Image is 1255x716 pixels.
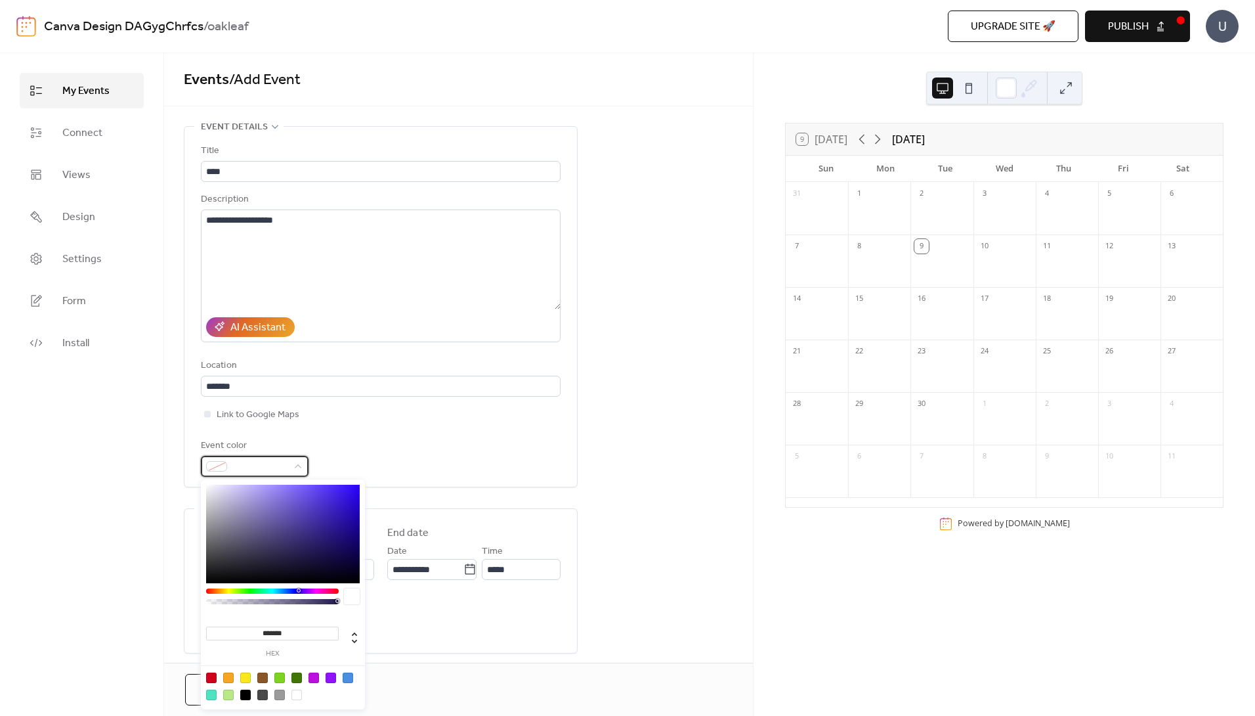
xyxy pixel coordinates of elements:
div: Description [201,192,558,208]
div: #9013FE [326,673,336,683]
div: U [1206,10,1239,43]
div: 28 [790,397,804,411]
div: Tue [915,156,975,182]
div: AI Assistant [230,320,286,336]
div: 13 [1164,239,1179,254]
div: Location [201,358,558,374]
div: End date [387,526,429,541]
div: Event color [201,438,306,454]
a: Canva Design DAGygChrfcs [44,14,203,39]
div: Mon [856,156,916,182]
div: 7 [914,449,929,464]
div: #D0021B [206,673,217,683]
div: 31 [790,187,804,201]
div: Powered by [958,518,1070,529]
span: My Events [62,83,110,99]
div: #7ED321 [274,673,285,683]
span: Date [387,544,407,560]
div: 11 [1040,239,1054,254]
div: Wed [975,156,1034,182]
span: Link to Google Maps [217,407,299,423]
span: / Add Event [229,66,301,95]
div: 16 [914,292,929,306]
div: #4A4A4A [257,690,268,700]
div: 17 [977,292,992,306]
a: Views [20,157,144,192]
a: Settings [20,241,144,277]
div: 4 [1040,187,1054,201]
a: Events [184,66,229,95]
div: #417505 [291,673,302,683]
div: 5 [790,449,804,464]
div: 19 [1102,292,1117,306]
div: 8 [852,239,866,254]
div: [DATE] [892,131,925,147]
div: 20 [1164,292,1179,306]
div: 10 [1102,449,1117,464]
div: #B8E986 [223,690,234,700]
div: 3 [1102,397,1117,411]
div: 9 [1040,449,1054,464]
div: 2 [914,187,929,201]
div: #F5A623 [223,673,234,683]
div: Thu [1034,156,1094,182]
b: oakleaf [207,14,249,39]
span: Design [62,210,95,225]
div: #9B9B9B [274,690,285,700]
div: #8B572A [257,673,268,683]
div: #50E3C2 [206,690,217,700]
div: 27 [1164,344,1179,359]
div: 5 [1102,187,1117,201]
div: 14 [790,292,804,306]
div: 12 [1102,239,1117,254]
a: Install [20,325,144,361]
div: Sat [1153,156,1212,182]
div: 4 [1164,397,1179,411]
button: AI Assistant [206,317,295,337]
div: 26 [1102,344,1117,359]
div: 6 [852,449,866,464]
span: Install [62,336,89,351]
button: Cancel [185,674,271,705]
span: Event details [201,120,268,135]
span: Connect [62,125,102,141]
div: 15 [852,292,866,306]
span: Publish [1108,19,1149,35]
div: 29 [852,397,866,411]
div: 21 [790,344,804,359]
span: Upgrade site 🚀 [971,19,1055,35]
div: 22 [852,344,866,359]
span: Views [62,168,91,183]
div: 8 [977,449,992,464]
div: 25 [1040,344,1054,359]
button: Upgrade site 🚀 [948,11,1078,42]
span: Time [482,544,503,560]
div: 6 [1164,187,1179,201]
div: 18 [1040,292,1054,306]
div: #FFFFFF [291,690,302,700]
div: #F8E71C [240,673,251,683]
img: logo [16,16,36,37]
a: My Events [20,73,144,108]
label: hex [206,650,339,658]
div: 11 [1164,449,1179,464]
div: 23 [914,344,929,359]
a: Design [20,199,144,235]
div: 7 [790,239,804,254]
div: 1 [852,187,866,201]
div: 3 [977,187,992,201]
div: #4A90E2 [343,673,353,683]
div: #000000 [240,690,251,700]
a: [DOMAIN_NAME] [1006,518,1070,529]
div: 2 [1040,397,1054,411]
div: 24 [977,344,992,359]
a: Form [20,283,144,319]
button: Publish [1085,11,1190,42]
div: Sun [796,156,856,182]
div: 10 [977,239,992,254]
div: Fri [1094,156,1153,182]
div: 30 [914,397,929,411]
b: / [203,14,207,39]
div: Title [201,143,558,159]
